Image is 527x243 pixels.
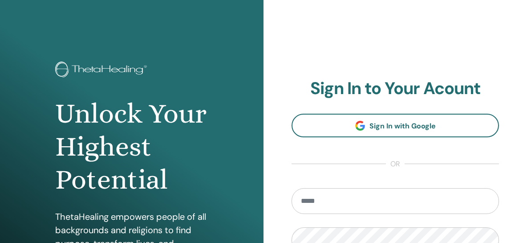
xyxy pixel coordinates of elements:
[386,159,405,169] span: or
[292,78,499,99] h2: Sign In to Your Acount
[292,114,499,137] a: Sign In with Google
[369,121,436,131] span: Sign In with Google
[55,97,209,197] h1: Unlock Your Highest Potential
